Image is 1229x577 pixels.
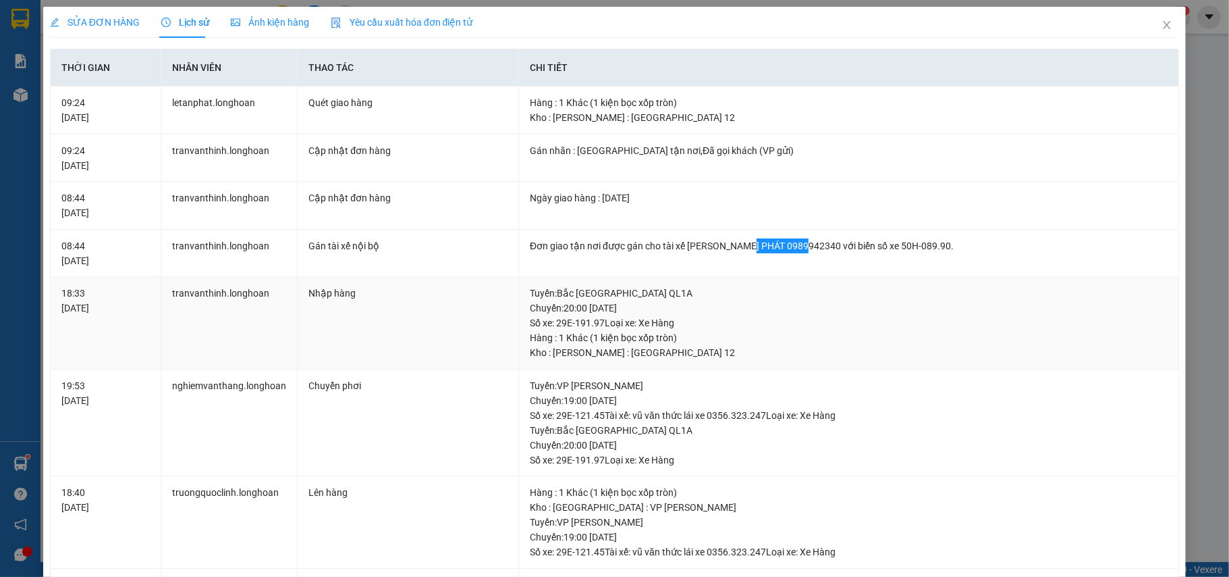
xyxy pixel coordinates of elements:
th: Thao tác [298,49,519,86]
button: Close [1148,7,1186,45]
span: Ảnh kiện hàng [231,17,309,28]
strong: CSKH: [37,46,72,57]
div: 19:53 [DATE] [61,378,151,408]
td: tranvanthinh.longhoan [161,182,298,230]
div: Ngày giao hàng : [DATE] [530,191,1168,205]
span: Lịch sử [161,17,209,28]
div: Hàng : 1 Khác (1 kiện bọc xốp tròn) [530,95,1168,110]
span: [PHONE_NUMBER] [5,46,103,70]
div: Quét giao hàng [308,95,508,110]
span: Mã đơn: VPHM1510250014 [5,82,209,100]
div: Lên hàng [308,485,508,500]
div: Gán tài xế nội bộ [308,239,508,253]
strong: PHIẾU DÁN LÊN HÀNG [90,6,267,24]
td: tranvanthinh.longhoan [161,277,298,370]
span: clock-circle [161,18,171,27]
td: tranvanthinh.longhoan [161,230,298,278]
span: close [1162,20,1172,30]
div: 08:44 [DATE] [61,191,151,220]
th: Chi tiết [519,49,1179,86]
div: Chuyển phơi [308,378,508,393]
div: Cập nhật đơn hàng [308,143,508,158]
div: Đơn giao tận nơi được gán cho tài xế [PERSON_NAME] PHÁT 0989942340 với biển số xe 50H-089.90. [530,239,1168,253]
span: Yêu cầu xuất hóa đơn điện tử [331,17,473,28]
div: 18:40 [DATE] [61,485,151,515]
div: Nhập hàng [308,286,508,301]
div: Tuyến : VP [PERSON_NAME] Chuyến: 19:00 [DATE] Số xe: 29E-121.45 Tài xế: vũ văn thức lái xe 0356.3... [530,378,1168,423]
th: Thời gian [51,49,162,86]
div: Cập nhật đơn hàng [308,191,508,205]
div: 09:24 [DATE] [61,143,151,173]
div: 09:24 [DATE] [61,95,151,125]
th: Nhân viên [161,49,298,86]
td: nghiemvanthang.longhoan [161,370,298,477]
div: Hàng : 1 Khác (1 kiện bọc xốp tròn) [530,485,1168,500]
div: 18:33 [DATE] [61,286,151,316]
span: Ngày in phiếu: 11:29 ngày [85,27,272,41]
td: tranvanthinh.longhoan [161,134,298,182]
div: Hàng : 1 Khác (1 kiện bọc xốp tròn) [530,330,1168,345]
span: edit [50,18,59,27]
div: Tuyến : Bắc [GEOGRAPHIC_DATA] QL1A Chuyến: 20:00 [DATE] Số xe: 29E-191.97 Loại xe: Xe Hàng [530,286,1168,330]
span: SỬA ĐƠN HÀNG [50,17,140,28]
span: picture [231,18,240,27]
div: Tuyến : VP [PERSON_NAME] Chuyến: 19:00 [DATE] Số xe: 29E-121.45 Tài xế: vũ văn thức lái xe 0356.3... [530,515,1168,559]
div: Gán nhãn : [GEOGRAPHIC_DATA] tận nơi,Đã gọi khách (VP gửi) [530,143,1168,158]
span: CÔNG TY TNHH CHUYỂN PHÁT NHANH BẢO AN [117,46,248,70]
td: truongquoclinh.longhoan [161,476,298,569]
div: Kho : [PERSON_NAME] : [GEOGRAPHIC_DATA] 12 [530,110,1168,125]
div: Kho : [PERSON_NAME] : [GEOGRAPHIC_DATA] 12 [530,345,1168,360]
div: Kho : [GEOGRAPHIC_DATA] : VP [PERSON_NAME] [530,500,1168,515]
div: Tuyến : Bắc [GEOGRAPHIC_DATA] QL1A Chuyến: 20:00 [DATE] Số xe: 29E-191.97 Loại xe: Xe Hàng [530,423,1168,468]
td: letanphat.longhoan [161,86,298,134]
img: icon [331,18,342,28]
div: 08:44 [DATE] [61,239,151,268]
